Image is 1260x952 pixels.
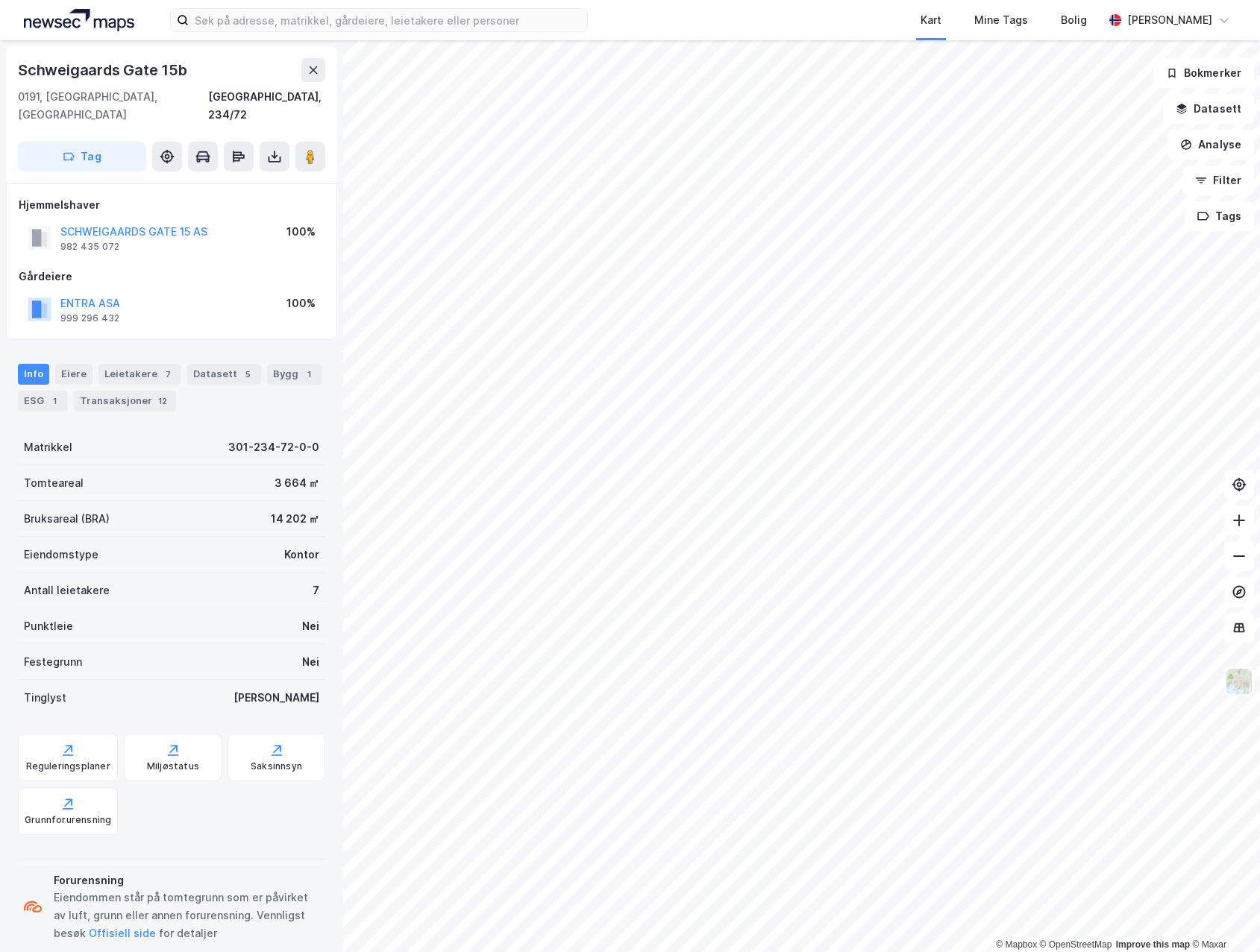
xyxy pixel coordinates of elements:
div: Mine Tags [974,11,1028,29]
div: Bygg [267,364,322,385]
div: Antall leietakere [24,581,110,599]
div: 982 435 072 [60,241,119,253]
iframe: Chat Widget [1185,880,1260,952]
div: Matrikkel [24,438,72,456]
div: Miljøstatus [147,760,199,772]
div: Transaksjoner [74,391,176,412]
button: Bokmerker [1153,58,1254,88]
div: Kontor [284,546,319,564]
div: Nei [302,617,319,635]
div: 12 [155,394,170,409]
div: 5 [240,367,255,382]
div: Festegrunn [24,653,82,671]
div: Grunnforurensning [25,814,111,826]
div: 7 [313,581,319,599]
div: 3 664 ㎡ [275,474,319,492]
div: Eiere [55,364,93,385]
div: 1 [47,394,62,409]
div: Gårdeiere [19,268,325,286]
div: Info [18,364,49,385]
div: 100% [286,294,316,312]
div: Eiendomstype [24,546,98,564]
div: 100% [286,223,316,241]
div: Kontrollprogram for chat [1185,880,1260,952]
div: Schweigaards Gate 15b [18,58,190,82]
button: Tags [1185,201,1254,231]
div: Tomteareal [24,474,84,492]
button: Datasett [1163,94,1254,124]
div: 14 202 ㎡ [271,510,319,528]
div: ESG [18,391,68,412]
div: 0191, [GEOGRAPHIC_DATA], [GEOGRAPHIC_DATA] [18,88,208,124]
div: [PERSON_NAME] [233,689,319,707]
button: Filter [1182,166,1254,195]
div: [GEOGRAPHIC_DATA], 234/72 [208,88,325,124]
input: Søk på adresse, matrikkel, gårdeiere, leietakere eller personer [189,9,587,31]
button: Tag [18,142,146,171]
div: Saksinnsyn [251,760,302,772]
div: 301-234-72-0-0 [228,438,319,456]
button: Analyse [1167,130,1254,160]
div: Hjemmelshaver [19,196,325,214]
div: Punktleie [24,617,73,635]
div: Bruksareal (BRA) [24,510,110,528]
div: 1 [301,367,316,382]
img: logo.a4113a55bc3d86da70a041830d287a7e.svg [24,9,134,31]
div: Nei [302,653,319,671]
img: Z [1225,667,1253,696]
div: Eiendommen står på tomtegrunn som er påvirket av luft, grunn eller annen forurensning. Vennligst ... [54,889,319,942]
div: 7 [160,367,175,382]
a: OpenStreetMap [1040,939,1112,950]
div: Leietakere [98,364,181,385]
div: Bolig [1061,11,1087,29]
div: Datasett [187,364,261,385]
div: 999 296 432 [60,312,119,324]
a: Mapbox [996,939,1037,950]
div: Reguleringsplaner [26,760,110,772]
a: Improve this map [1116,939,1190,950]
div: Forurensning [54,871,319,889]
div: Kart [921,11,941,29]
div: Tinglyst [24,689,66,707]
div: [PERSON_NAME] [1127,11,1212,29]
